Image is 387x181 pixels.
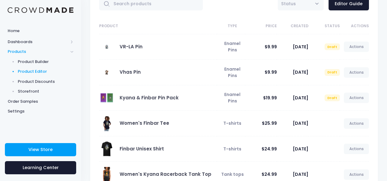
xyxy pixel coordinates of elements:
[325,43,340,50] span: Draft
[120,69,141,75] a: Vhas Pin
[8,49,68,55] span: Products
[5,161,76,174] a: Learning Center
[221,171,244,177] span: Tank tops
[344,93,369,103] a: Actions
[277,18,308,34] th: Created: activate to sort column ascending
[281,1,296,7] span: Status
[18,68,74,75] span: Product Editor
[8,98,73,105] span: Order Samples
[223,146,241,152] span: T-shirts
[262,171,277,177] span: $24.99
[344,67,369,78] a: Actions
[262,120,277,126] span: $25.99
[120,146,164,152] a: Finbar Unisex Shirt
[265,69,277,75] span: $9.99
[18,88,74,94] span: Storefront
[28,146,53,153] span: View Store
[263,95,277,101] span: $19.99
[224,40,240,53] span: Enamel Pins
[224,91,240,104] span: Enamel Pins
[344,144,369,154] a: Actions
[293,69,308,75] span: [DATE]
[325,94,340,101] span: Draft
[217,18,245,34] th: Type: activate to sort column ascending
[5,143,76,156] a: View Store
[223,120,241,126] span: T-shirts
[340,18,369,34] th: Actions: activate to sort column ascending
[120,171,211,177] a: Women's Kyana Racerback Tank Top
[308,18,340,34] th: Status: activate to sort column ascending
[224,66,240,79] span: Enamel Pins
[344,169,369,180] a: Actions
[293,95,308,101] span: [DATE]
[18,79,74,85] span: Product Discounts
[293,146,308,152] span: [DATE]
[262,146,277,152] span: $24.99
[120,120,169,126] a: Women's Finbar Tee
[245,18,277,34] th: Price: activate to sort column ascending
[265,44,277,50] span: $9.99
[99,18,217,34] th: Product: activate to sort column ascending
[120,94,179,101] a: Kyana & Finbar Pin Pack
[23,164,59,171] span: Learning Center
[8,28,73,34] span: Home
[293,44,308,50] span: [DATE]
[293,120,308,126] span: [DATE]
[293,171,308,177] span: [DATE]
[8,7,73,13] img: Logo
[8,108,73,114] span: Settings
[120,43,143,50] a: VR-LA Pin
[18,59,74,65] span: Product Builder
[325,69,340,76] span: Draft
[8,39,68,45] span: Dashboards
[344,118,369,129] a: Actions
[344,42,369,52] a: Actions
